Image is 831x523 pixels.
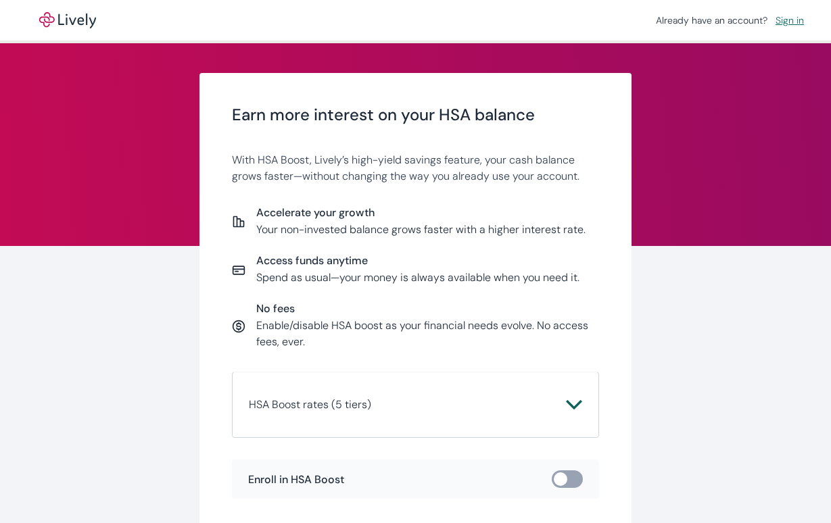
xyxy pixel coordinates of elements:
div: Already have an account? [656,14,809,28]
p: HSA Boost rates (5 tiers) [249,397,371,413]
span: Accelerate your growth [256,206,586,219]
svg: Card icon [232,264,245,277]
p: Enable/disable HSA boost as your financial needs evolve. No access fees, ever. [256,318,600,350]
p: Spend as usual—your money is always available when you need it. [256,270,579,286]
span: Access funds anytime [256,254,579,267]
span: Earn more interest on your HSA balance [232,105,600,125]
span: Enroll in HSA Boost [248,473,344,486]
span: No fees [256,302,600,315]
button: HSA Boost rates (5 tiers) [249,389,583,421]
p: Your non-invested balance grows faster with a higher interest rate. [256,222,586,238]
img: Lively [30,12,105,28]
p: With HSA Boost, Lively’s high-yield savings feature, your cash balance grows faster—without chang... [232,152,600,184]
svg: Chevron icon [566,397,582,413]
svg: Report icon [232,215,245,228]
svg: Currency icon [232,320,245,333]
a: Sign in [770,11,809,29]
